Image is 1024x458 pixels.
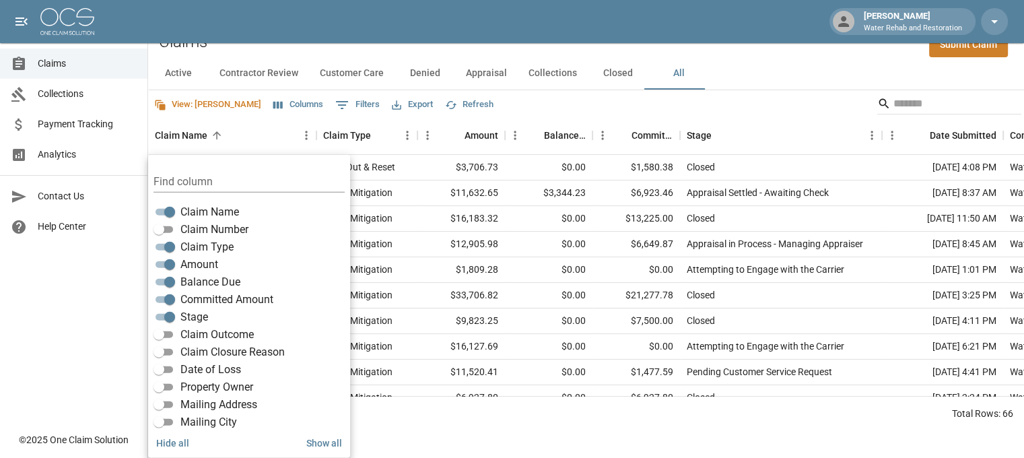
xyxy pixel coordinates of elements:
div: Closed [687,314,715,327]
span: Date of Loss [180,362,241,378]
div: Pending Customer Service Request [687,365,832,379]
div: Closed [687,211,715,225]
span: Claim Closure Reason [180,344,285,360]
div: Committed Amount [632,117,673,154]
div: Stage [687,117,712,154]
button: All [648,57,709,90]
button: Menu [592,125,613,145]
button: Select columns [270,94,327,115]
button: open drawer [8,8,35,35]
button: Refresh [442,94,497,115]
div: $16,127.69 [417,334,505,360]
div: Appraisal Settled - Awaiting Check [687,186,829,199]
div: $0.00 [505,334,592,360]
div: [DATE] 11:50 AM [882,206,1003,232]
button: Export [388,94,436,115]
div: Select columns [148,155,350,458]
div: $6,649.87 [592,232,680,257]
div: Water Mitigation [323,314,392,327]
span: Analytics [38,148,137,162]
button: Sort [911,126,930,145]
span: Collections [38,87,137,101]
div: $9,823.25 [417,308,505,334]
div: Water Mitigation [323,391,392,404]
div: Committed Amount [592,117,680,154]
button: Show all [301,430,347,455]
div: Search [877,93,1021,117]
div: Date Submitted [930,117,996,154]
div: $0.00 [505,308,592,334]
div: [DATE] 4:11 PM [882,308,1003,334]
div: $0.00 [505,257,592,283]
div: Water Mitigation [323,263,392,276]
div: $21,277.78 [592,283,680,308]
button: Menu [296,125,316,145]
div: Attempting to Engage with the Carrier [687,339,844,353]
div: $3,344.23 [505,181,592,206]
div: [DATE] 4:08 PM [882,155,1003,181]
div: [DATE] 8:45 AM [882,232,1003,257]
div: Closed [687,288,715,302]
span: Amount [180,257,218,273]
div: Pack Out & Reset [323,160,395,174]
div: $0.00 [592,334,680,360]
div: $11,520.41 [417,360,505,385]
button: Active [148,57,209,90]
div: [DATE] 8:37 AM [882,181,1003,206]
div: Claim Name [148,117,316,154]
div: Balance Due [505,117,592,154]
button: Sort [446,126,465,145]
div: $3,706.73 [417,155,505,181]
div: $6,927.80 [417,385,505,411]
span: Help Center [38,220,137,234]
button: Sort [207,126,226,145]
div: Date Submitted [882,117,1003,154]
div: $13,225.00 [592,206,680,232]
span: Balance Due [180,274,240,290]
div: $6,923.46 [592,181,680,206]
div: Amount [417,117,505,154]
span: Payment Tracking [38,117,137,131]
div: Total Rows: 66 [952,407,1013,420]
a: Submit Claim [929,32,1008,57]
div: Amount [465,117,498,154]
div: Appraisal in Process - Managing Appraiser [687,237,863,251]
div: $6,927.80 [592,385,680,411]
div: Water Mitigation [323,211,392,225]
div: $0.00 [505,206,592,232]
button: Collections [518,57,588,90]
div: dynamic tabs [148,57,1024,90]
div: [DATE] 1:01 PM [882,257,1003,283]
div: Claim Type [323,117,371,154]
div: $0.00 [505,360,592,385]
span: Claim Name [180,204,239,220]
div: Closed [687,160,715,174]
span: Claim Outcome [180,327,254,343]
span: Claims [38,57,137,71]
span: Committed Amount [180,292,273,308]
span: Claim Type [180,239,234,255]
button: Menu [862,125,882,145]
button: Menu [882,125,902,145]
div: $1,477.59 [592,360,680,385]
span: Contact Us [38,189,137,203]
div: [DATE] 3:25 PM [882,283,1003,308]
div: [PERSON_NAME] [858,9,967,34]
div: [DATE] 2:24 PM [882,385,1003,411]
button: Show filters [332,94,383,116]
div: [DATE] 6:21 PM [882,334,1003,360]
button: Contractor Review [209,57,309,90]
img: ocs-logo-white-transparent.png [40,8,94,35]
div: Water Mitigation [323,186,392,199]
div: $0.00 [505,155,592,181]
div: $1,580.38 [592,155,680,181]
button: Closed [588,57,648,90]
button: Sort [712,126,730,145]
div: $0.00 [505,232,592,257]
div: $12,905.98 [417,232,505,257]
p: Water Rehab and Restoration [864,23,962,34]
div: Water Mitigation [323,365,392,379]
span: Mailing Address [180,397,257,413]
button: Menu [505,125,525,145]
button: Menu [397,125,417,145]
